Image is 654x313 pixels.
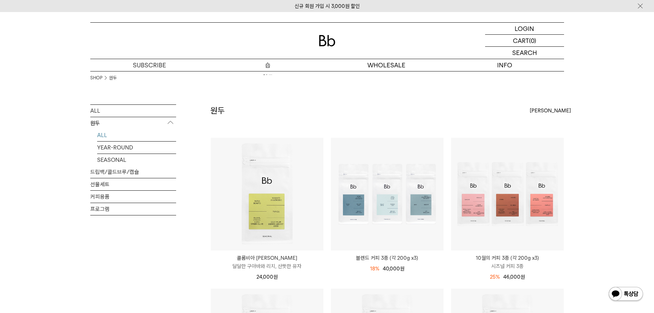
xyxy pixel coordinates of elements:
p: SEARCH [512,47,537,59]
p: 콜롬비아 [PERSON_NAME] [211,254,323,262]
a: 숍 [209,59,327,71]
a: 프로그램 [90,203,176,215]
a: 신규 회원 가입 시 3,000원 할인 [295,3,360,9]
a: 원두 [109,75,117,81]
a: YEAR-ROUND [97,142,176,154]
p: 10월의 커피 3종 (각 200g x3) [451,254,564,262]
a: 원두 [209,71,327,83]
span: 46,000 [503,274,525,280]
p: LOGIN [515,23,534,34]
a: LOGIN [485,23,564,35]
a: 콜롬비아 [PERSON_NAME] 달달한 구아바와 리치, 산뜻한 유자 [211,254,323,270]
div: 18% [370,265,379,273]
a: ALL [97,129,176,141]
a: SUBSCRIBE [90,59,209,71]
a: 드립백/콜드브루/캡슐 [90,166,176,178]
a: CART (0) [485,35,564,47]
img: 로고 [319,35,335,46]
span: 원 [273,274,278,280]
span: [PERSON_NAME] [530,107,571,115]
a: 커피용품 [90,191,176,203]
div: 25% [490,273,500,281]
img: 블렌드 커피 3종 (각 200g x3) [331,138,444,250]
p: 원두 [90,117,176,130]
span: 40,000 [383,266,404,272]
img: 10월의 커피 3종 (각 200g x3) [451,138,564,250]
span: 원 [400,266,404,272]
a: 10월의 커피 3종 (각 200g x3) 시즈널 커피 3종 [451,254,564,270]
p: WHOLESALE [327,59,446,71]
a: 블렌드 커피 3종 (각 200g x3) [331,254,444,262]
span: 원 [520,274,525,280]
h2: 원두 [210,105,225,116]
p: CART [513,35,529,46]
a: ALL [90,105,176,117]
span: 24,000 [256,274,278,280]
a: 선물세트 [90,178,176,190]
a: SEASONAL [97,154,176,166]
img: 카카오톡 채널 1:1 채팅 버튼 [608,286,644,303]
a: SHOP [90,75,102,81]
p: 달달한 구아바와 리치, 산뜻한 유자 [211,262,323,270]
img: 콜롬비아 파티오 보니토 [211,138,323,250]
p: 시즈널 커피 3종 [451,262,564,270]
p: INFO [446,59,564,71]
p: (0) [529,35,536,46]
